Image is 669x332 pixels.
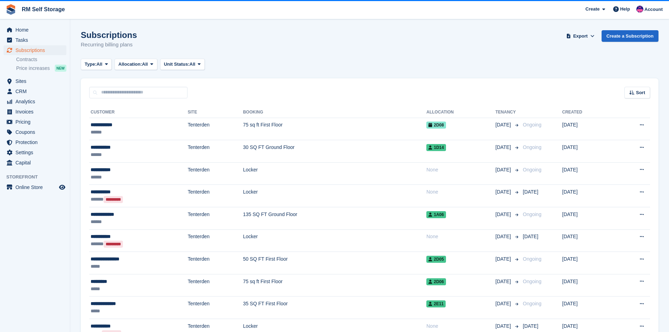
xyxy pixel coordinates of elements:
div: None [426,323,496,330]
div: None [426,233,496,240]
span: [DATE] [496,323,512,330]
span: Ongoing [523,211,542,217]
a: menu [4,148,66,157]
span: Allocation: [118,61,142,68]
span: All [97,61,103,68]
span: [DATE] [523,234,538,239]
span: 2E11 [426,300,446,307]
td: Tenterden [188,274,243,297]
span: [DATE] [496,188,512,196]
a: menu [4,86,66,96]
span: [DATE] [496,255,512,263]
span: Analytics [15,97,58,106]
button: Unit Status: All [160,59,205,70]
span: [DATE] [496,166,512,174]
span: Home [15,25,58,35]
td: Locker [243,185,426,207]
td: 35 SQ FT First Floor [243,297,426,319]
span: Pricing [15,117,58,127]
span: Invoices [15,107,58,117]
td: Tenterden [188,252,243,274]
span: Ongoing [523,144,542,150]
td: [DATE] [562,229,613,252]
span: Capital [15,158,58,168]
span: Storefront [6,174,70,181]
span: Protection [15,137,58,147]
a: Contracts [16,56,66,63]
td: [DATE] [562,252,613,274]
div: None [426,166,496,174]
a: menu [4,107,66,117]
td: 50 SQ FT First Floor [243,252,426,274]
div: NEW [55,65,66,72]
td: 75 sq ft First Floor [243,118,426,140]
a: menu [4,35,66,45]
span: Unit Status: [164,61,190,68]
a: menu [4,182,66,192]
span: 2D08 [426,122,446,129]
span: Coupons [15,127,58,137]
span: Online Store [15,182,58,192]
span: [DATE] [496,300,512,307]
span: [DATE] [496,211,512,218]
td: Tenterden [188,229,243,252]
td: Tenterden [188,118,243,140]
span: Ongoing [523,167,542,172]
span: Ongoing [523,122,542,128]
span: Export [573,33,588,40]
span: Account [644,6,663,13]
th: Tenancy [496,107,520,118]
span: [DATE] [496,144,512,151]
th: Customer [89,107,188,118]
span: [DATE] [496,233,512,240]
td: Locker [243,229,426,252]
td: Locker [243,162,426,185]
td: [DATE] [562,207,613,230]
td: 30 SQ FT Ground Floor [243,140,426,163]
span: Ongoing [523,301,542,306]
td: Tenterden [188,162,243,185]
span: [DATE] [523,323,538,329]
td: [DATE] [562,140,613,163]
a: menu [4,127,66,137]
a: menu [4,117,66,127]
p: Recurring billing plans [81,41,137,49]
span: [DATE] [496,121,512,129]
span: Create [585,6,599,13]
td: 135 SQ FT Ground Floor [243,207,426,230]
span: 2D06 [426,278,446,285]
h1: Subscriptions [81,30,137,40]
a: Price increases NEW [16,64,66,72]
span: All [142,61,148,68]
span: [DATE] [496,278,512,285]
th: Allocation [426,107,496,118]
a: menu [4,76,66,86]
a: RM Self Storage [19,4,68,15]
span: Tasks [15,35,58,45]
td: Tenterden [188,297,243,319]
button: Export [565,30,596,42]
td: [DATE] [562,185,613,207]
span: CRM [15,86,58,96]
a: Preview store [58,183,66,191]
button: Allocation: All [114,59,157,70]
td: [DATE] [562,274,613,297]
a: menu [4,25,66,35]
div: None [426,188,496,196]
a: menu [4,158,66,168]
span: Sort [636,89,645,96]
span: Help [620,6,630,13]
th: Created [562,107,613,118]
th: Site [188,107,243,118]
span: 1D14 [426,144,446,151]
span: Type: [85,61,97,68]
a: menu [4,97,66,106]
span: Sites [15,76,58,86]
td: [DATE] [562,118,613,140]
span: Ongoing [523,279,542,284]
span: [DATE] [523,189,538,195]
span: Subscriptions [15,45,58,55]
td: 75 sq ft First Floor [243,274,426,297]
a: Create a Subscription [602,30,658,42]
td: Tenterden [188,185,243,207]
